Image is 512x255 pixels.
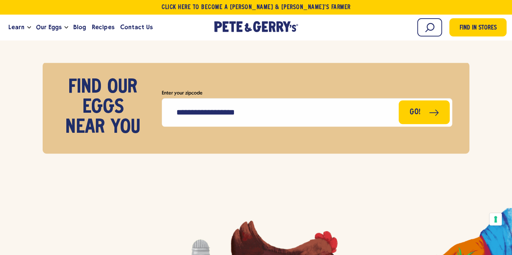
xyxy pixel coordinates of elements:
h3: Find our eggs near you [60,78,146,138]
span: Our Eggs [36,23,62,32]
a: Find in Stores [449,18,507,36]
button: Go! [399,100,450,124]
span: Blog [73,23,86,32]
input: Search [417,18,442,36]
label: Enter your zipcode [162,89,452,98]
a: Blog [70,18,89,37]
button: Your consent preferences for tracking technologies [489,213,502,225]
button: Open the dropdown menu for Our Eggs [65,26,68,29]
span: Contact Us [120,23,153,32]
a: Learn [5,18,27,37]
span: Find in Stores [460,23,497,33]
span: Recipes [92,23,114,32]
a: Contact Us [117,18,156,37]
a: Recipes [89,18,117,37]
button: Open the dropdown menu for Learn [27,26,31,29]
span: Learn [8,23,24,32]
a: Our Eggs [33,18,65,37]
